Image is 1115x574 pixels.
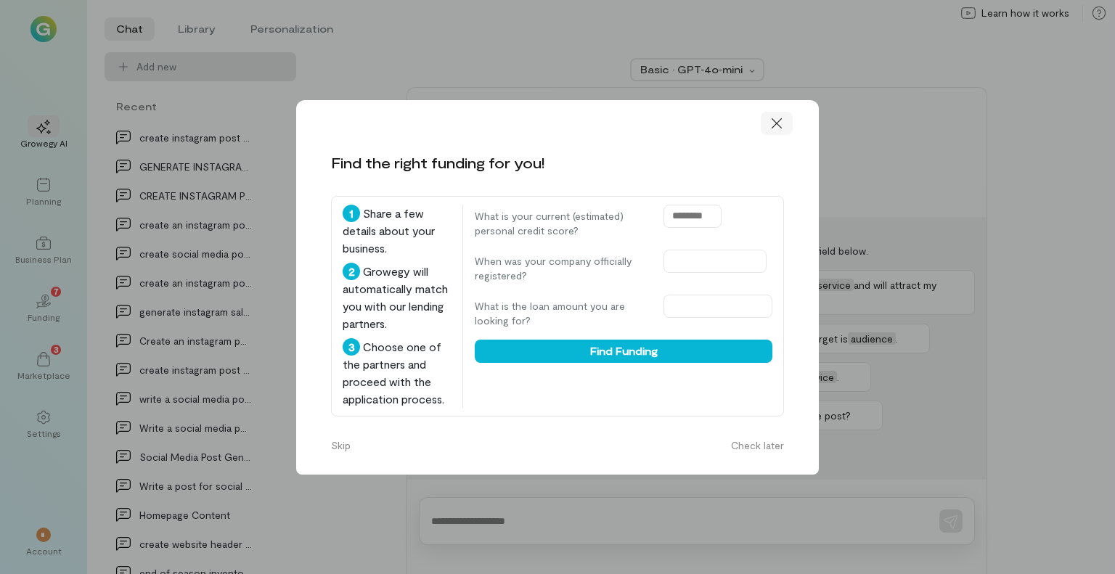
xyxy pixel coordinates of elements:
div: Share a few details about your business. [343,205,451,257]
label: What is your current (estimated) personal credit score? [475,209,649,238]
label: What is the loan amount you are looking for? [475,299,649,328]
button: Skip [322,434,359,457]
button: Find Funding [475,340,772,363]
div: 2 [343,263,360,280]
button: Check later [722,434,793,457]
div: 3 [343,338,360,356]
div: Choose one of the partners and proceed with the application process. [343,338,451,408]
div: Find the right funding for you! [331,152,544,173]
div: 1 [343,205,360,222]
div: Growegy will automatically match you with our lending partners. [343,263,451,332]
label: When was your company officially registered? [475,254,649,283]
